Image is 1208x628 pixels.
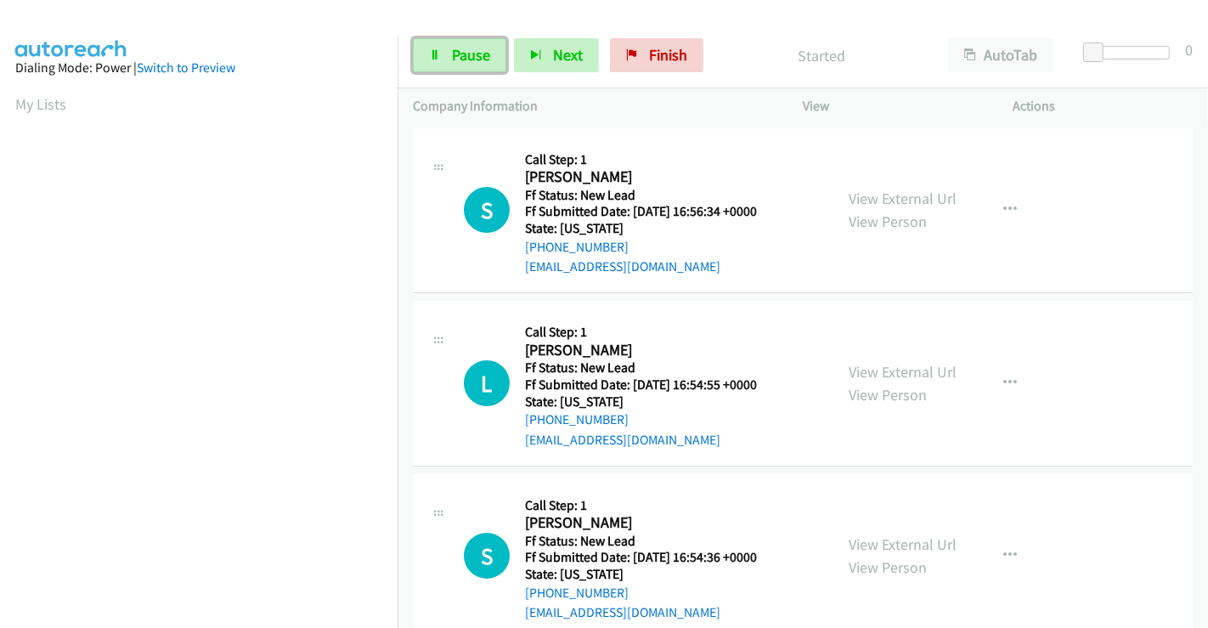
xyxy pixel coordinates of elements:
[464,533,510,579] h1: S
[15,94,66,114] a: My Lists
[452,45,490,65] span: Pause
[948,38,1053,72] button: AutoTab
[525,393,778,410] h5: State: [US_STATE]
[1185,38,1193,61] div: 0
[849,385,927,405] a: View Person
[525,359,778,376] h5: Ff Status: New Lead
[15,58,382,78] div: Dialing Mode: Power |
[137,59,235,76] a: Switch to Preview
[525,513,778,533] h2: [PERSON_NAME]
[525,497,778,514] h5: Call Step: 1
[525,258,720,274] a: [EMAIL_ADDRESS][DOMAIN_NAME]
[525,533,778,550] h5: Ff Status: New Lead
[525,376,778,393] h5: Ff Submitted Date: [DATE] 16:54:55 +0000
[464,360,510,406] div: The call is yet to be attempted
[525,549,778,566] h5: Ff Submitted Date: [DATE] 16:54:36 +0000
[525,411,629,427] a: [PHONE_NUMBER]
[525,187,778,204] h5: Ff Status: New Lead
[849,189,957,208] a: View External Url
[849,557,927,577] a: View Person
[803,96,983,116] p: View
[525,432,720,448] a: [EMAIL_ADDRESS][DOMAIN_NAME]
[464,533,510,579] div: The call is yet to be attempted
[464,187,510,233] div: The call is yet to be attempted
[525,324,778,341] h5: Call Step: 1
[464,187,510,233] h1: S
[610,38,703,72] a: Finish
[849,212,927,231] a: View Person
[525,604,720,620] a: [EMAIL_ADDRESS][DOMAIN_NAME]
[649,45,687,65] span: Finish
[849,362,957,382] a: View External Url
[525,341,778,360] h2: [PERSON_NAME]
[525,585,629,601] a: [PHONE_NUMBER]
[525,167,778,187] h2: [PERSON_NAME]
[726,44,917,67] p: Started
[525,203,778,220] h5: Ff Submitted Date: [DATE] 16:56:34 +0000
[849,535,957,554] a: View External Url
[525,151,778,168] h5: Call Step: 1
[525,566,778,583] h5: State: [US_STATE]
[413,96,772,116] p: Company Information
[413,38,506,72] a: Pause
[525,239,629,255] a: [PHONE_NUMBER]
[553,45,583,65] span: Next
[1092,46,1170,59] div: Delay between calls (in seconds)
[464,360,510,406] h1: L
[1013,96,1194,116] p: Actions
[514,38,599,72] button: Next
[525,220,778,237] h5: State: [US_STATE]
